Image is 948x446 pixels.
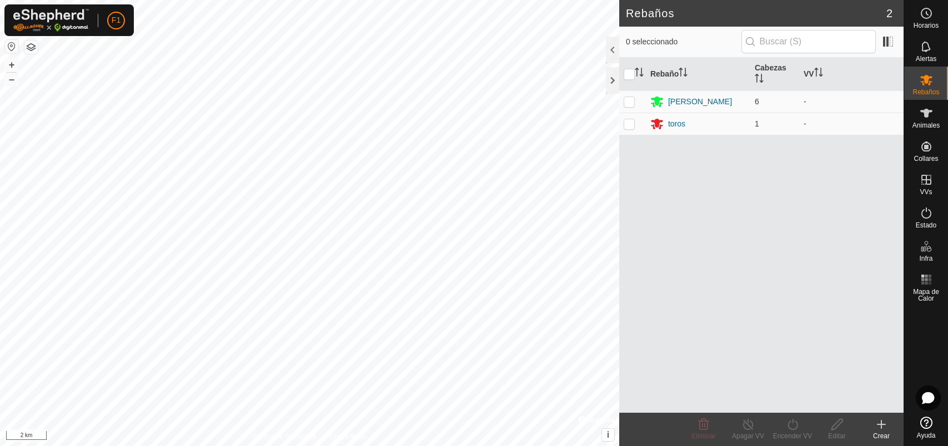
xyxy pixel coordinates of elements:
td: - [799,113,904,135]
button: i [602,429,614,441]
span: Collares [914,155,938,162]
input: Buscar (S) [741,30,876,53]
span: 1 [755,119,759,128]
p-sorticon: Activar para ordenar [814,69,823,78]
a: Ayuda [904,412,948,443]
span: F1 [112,14,121,26]
span: Infra [919,255,932,262]
button: Restablecer Mapa [5,40,18,53]
img: Logo Gallagher [13,9,89,32]
th: Cabezas [750,58,799,91]
button: + [5,58,18,72]
span: Animales [912,122,940,129]
a: Política de Privacidad [252,432,316,442]
span: Eliminar [691,432,715,440]
div: [PERSON_NAME] [668,96,732,108]
button: Capas del Mapa [24,40,38,54]
span: 0 seleccionado [626,36,741,48]
span: Horarios [914,22,939,29]
div: Editar [815,431,859,441]
th: Rebaño [646,58,750,91]
div: Apagar VV [726,431,770,441]
span: Ayuda [917,432,936,439]
a: Contáctenos [329,432,367,442]
td: - [799,90,904,113]
span: Mapa de Calor [907,288,945,302]
h2: Rebaños [626,7,886,20]
span: i [607,430,609,439]
p-sorticon: Activar para ordenar [755,75,764,84]
div: Encender VV [770,431,815,441]
p-sorticon: Activar para ordenar [679,69,688,78]
span: Estado [916,222,936,229]
span: 6 [755,97,759,106]
p-sorticon: Activar para ordenar [635,69,644,78]
span: VVs [920,189,932,195]
button: – [5,73,18,86]
span: Alertas [916,55,936,62]
th: VV [799,58,904,91]
div: Crear [859,431,904,441]
span: Rebaños [912,89,939,95]
div: toros [668,118,685,130]
span: 2 [886,5,892,22]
